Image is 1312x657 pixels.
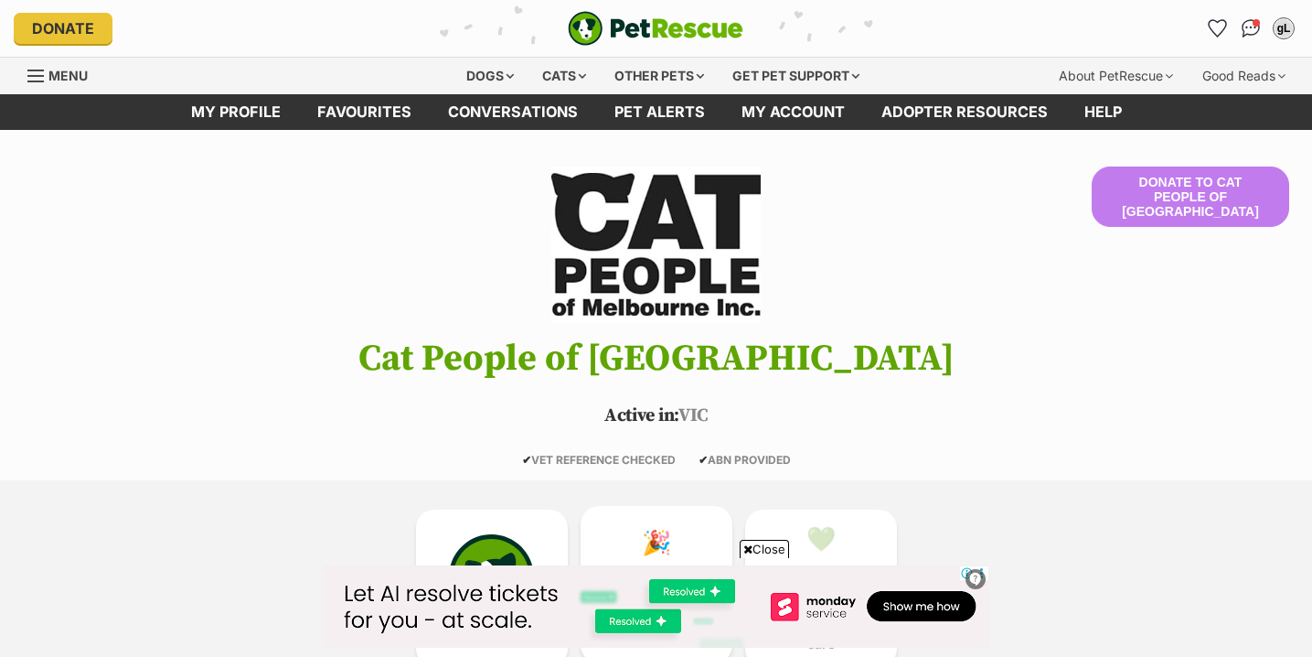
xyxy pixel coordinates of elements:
[522,453,676,467] span: VET REFERENCE CHECKED
[740,540,789,558] span: Close
[173,94,299,130] a: My profile
[1203,14,1232,43] a: Favourites
[299,94,430,130] a: Favourites
[720,58,872,94] div: Get pet support
[1203,14,1298,43] ul: Account quick links
[863,94,1066,130] a: Adopter resources
[642,529,671,556] div: 🎉
[14,13,112,44] a: Donate
[453,58,527,94] div: Dogs
[602,58,717,94] div: Other pets
[699,453,791,467] span: ABN PROVIDED
[529,58,599,94] div: Cats
[48,68,88,83] span: Menu
[568,11,743,46] a: PetRescue
[27,58,101,91] a: Menu
[1275,19,1293,38] div: gL
[723,94,863,130] a: My account
[806,525,836,553] div: 💚
[1046,58,1186,94] div: About PetRescue
[1236,14,1265,43] a: Conversations
[967,571,984,587] img: info.svg
[596,94,723,130] a: Pet alerts
[1066,94,1140,130] a: Help
[604,404,678,427] span: Active in:
[1189,58,1298,94] div: Good Reads
[1242,19,1261,38] img: chat-41dd97257d64d25036548639549fe6c8038ab92f7586957e7f3b1b290dea8141.svg
[568,11,743,46] img: logo-e224e6f780fb5917bec1dbf3a21bbac754714ae5b6737aabdf751b685950b380.svg
[449,534,533,619] img: cat-icon-068c71abf8fe30c970a85cd354bc8e23425d12f6e8612795f06af48be43a487a.svg
[522,453,531,467] icon: ✔
[699,453,708,467] icon: ✔
[551,167,760,322] img: Cat People of Melbourne
[1092,167,1289,227] button: Donate to Cat People of [GEOGRAPHIC_DATA]
[1269,14,1298,43] button: My account
[430,94,596,130] a: conversations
